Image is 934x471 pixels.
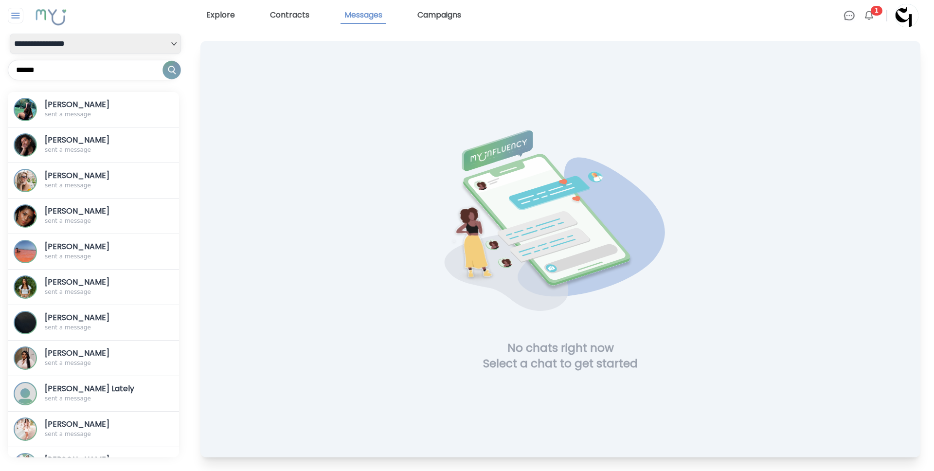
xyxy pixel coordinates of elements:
h3: [PERSON_NAME] [45,418,134,430]
button: Profile[PERSON_NAME] Latelysent a message [8,376,179,412]
button: Profile[PERSON_NAME]sent a message [8,127,179,163]
button: Profile[PERSON_NAME]sent a message [8,92,179,127]
img: Profile [15,312,36,333]
img: Profile [15,347,36,369]
img: Profile [15,99,36,120]
button: Profile[PERSON_NAME]sent a message [8,341,179,376]
a: Campaigns [413,7,465,24]
p: sent a message [45,253,134,260]
h3: [PERSON_NAME] [45,276,134,288]
p: sent a message [45,395,146,402]
h3: [PERSON_NAME] [45,170,134,181]
button: Profile[PERSON_NAME]sent a message [8,163,179,199]
img: Search [162,61,181,79]
h3: [PERSON_NAME] [45,241,134,253]
h3: [PERSON_NAME] [45,134,134,146]
img: Profile [15,134,36,156]
h3: [PERSON_NAME] [45,347,134,359]
p: sent a message [45,359,134,367]
img: Profile [15,276,36,298]
a: Explore [202,7,239,24]
p: sent a message [45,110,134,118]
img: Profile [15,170,36,191]
a: Contracts [266,7,313,24]
img: No chat messages right now [438,129,683,340]
button: Profile[PERSON_NAME]sent a message [8,199,179,234]
img: Bell [863,10,875,21]
img: Profile [15,205,36,227]
img: Close sidebar [10,10,22,21]
h3: [PERSON_NAME] [45,99,134,110]
p: sent a message [45,146,134,154]
h3: [PERSON_NAME] [45,205,134,217]
p: sent a message [45,217,134,225]
button: Profile[PERSON_NAME]sent a message [8,412,179,447]
span: 1 [871,6,882,16]
h3: [PERSON_NAME] Lately [45,383,146,395]
h3: [PERSON_NAME] [45,312,134,324]
img: Profile [15,383,36,404]
p: sent a message [45,288,134,296]
a: Messages [341,7,386,24]
p: sent a message [45,181,134,189]
p: sent a message [45,430,134,438]
img: Chat [844,10,855,21]
button: Profile[PERSON_NAME]sent a message [8,305,179,341]
p: sent a message [45,324,134,331]
img: Profile [15,418,36,440]
h1: No chats right now [507,340,614,356]
button: Profile[PERSON_NAME]sent a message [8,270,179,305]
img: Profile [895,4,918,27]
img: Profile [15,241,36,262]
h1: Select a chat to get started [483,356,638,371]
button: Profile[PERSON_NAME]sent a message [8,234,179,270]
h3: [PERSON_NAME] [45,454,134,466]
